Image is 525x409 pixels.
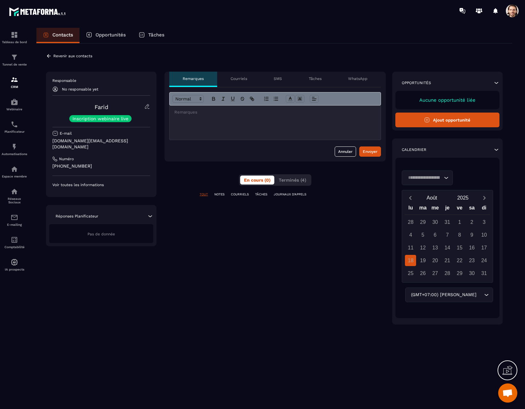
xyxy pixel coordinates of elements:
div: 28 [442,268,453,279]
p: TÂCHES [255,192,267,197]
div: 30 [466,268,477,279]
a: accountantaccountantComptabilité [2,231,27,254]
div: 12 [417,242,429,253]
a: schedulerschedulerPlanificateur [2,116,27,138]
p: Numéro [59,156,74,161]
button: Envoyer [359,146,381,157]
p: Réseaux Sociaux [2,197,27,204]
span: (GMT+07:00) [PERSON_NAME] [409,291,478,298]
p: COURRIELS [231,192,249,197]
p: Inscription webinaire live [72,116,128,121]
img: social-network [11,188,18,195]
div: 5 [417,229,429,240]
div: 29 [417,216,429,228]
a: Contacts [36,28,80,43]
p: Planificateur [2,130,27,133]
a: automationsautomationsAutomatisations [2,138,27,161]
p: E-mail [60,131,72,136]
div: 25 [405,268,416,279]
div: 2 [466,216,477,228]
div: 7 [442,229,453,240]
img: logo [9,6,66,17]
div: 16 [466,242,477,253]
div: 4 [405,229,416,240]
div: 11 [405,242,416,253]
a: social-networksocial-networkRéseaux Sociaux [2,183,27,209]
span: En cours (0) [244,177,270,183]
div: 28 [405,216,416,228]
a: Opportunités [80,28,132,43]
button: Open years overlay [447,192,478,203]
p: TOUT [200,192,208,197]
a: Tâches [132,28,171,43]
div: 14 [442,242,453,253]
div: di [478,203,490,215]
button: Ajout opportunité [395,113,499,127]
button: Open months overlay [416,192,447,203]
p: Tableau de bord [2,40,27,44]
p: Contacts [52,32,73,38]
a: formationformationCRM [2,71,27,93]
p: IA prospects [2,268,27,271]
div: 23 [466,255,477,266]
div: Search for option [402,170,453,185]
p: Calendrier [402,147,426,152]
img: accountant [11,236,18,244]
a: emailemailE-mailing [2,209,27,231]
div: 24 [478,255,490,266]
div: 17 [478,242,490,253]
div: me [429,203,441,215]
div: 30 [430,216,441,228]
div: 15 [454,242,465,253]
p: [DOMAIN_NAME][EMAIL_ADDRESS][DOMAIN_NAME] [52,138,150,150]
img: automations [11,258,18,266]
p: Opportunités [95,32,126,38]
p: Tunnel de vente [2,63,27,66]
img: formation [11,53,18,61]
p: Comptabilité [2,245,27,249]
p: JOURNAUX D'APPELS [274,192,306,197]
span: Terminés (4) [279,177,306,183]
div: 22 [454,255,465,266]
div: ve [453,203,466,215]
div: Calendar wrapper [405,203,490,279]
div: 19 [417,255,429,266]
div: 1 [454,216,465,228]
img: automations [11,165,18,173]
a: Farid [95,104,108,110]
input: Search for option [478,291,483,298]
p: Opportunités [402,80,431,85]
a: automationsautomationsEspace membre [2,161,27,183]
div: Envoyer [363,148,377,155]
div: 3 [478,216,490,228]
div: 20 [430,255,441,266]
button: Terminés (4) [275,176,310,185]
div: Calendar days [405,216,490,279]
p: WhatsApp [348,76,368,81]
p: Remarques [183,76,204,81]
div: 13 [430,242,441,253]
img: automations [11,98,18,106]
p: No responsable yet [62,87,98,91]
a: Open chat [498,383,517,403]
p: Automatisations [2,152,27,156]
button: Previous month [405,193,416,202]
p: Tâches [148,32,164,38]
button: Annuler [335,146,356,157]
div: 6 [430,229,441,240]
input: Search for option [406,174,442,181]
div: je [441,203,453,215]
p: Revenir aux contacts [53,54,92,58]
div: 21 [442,255,453,266]
div: 27 [430,268,441,279]
p: CRM [2,85,27,89]
p: Espace membre [2,175,27,178]
img: formation [11,76,18,83]
a: automationsautomationsWebinaire [2,93,27,116]
div: 29 [454,268,465,279]
img: formation [11,31,18,39]
p: [PHONE_NUMBER] [52,163,150,169]
div: Search for option [405,287,493,302]
p: E-mailing [2,223,27,226]
p: Réponses Planificateur [56,214,98,219]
